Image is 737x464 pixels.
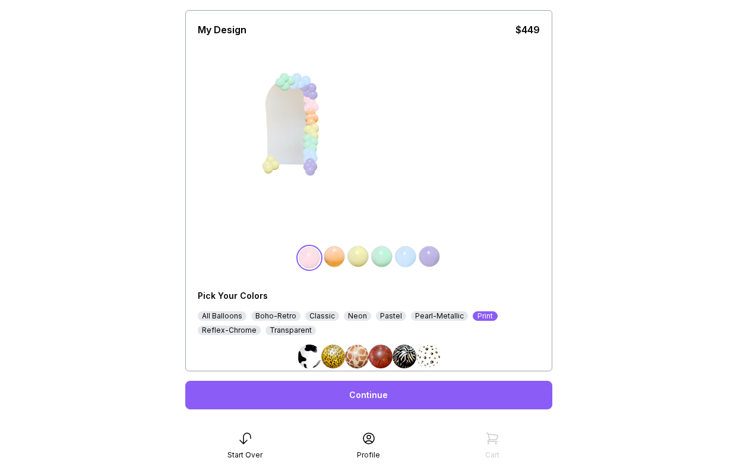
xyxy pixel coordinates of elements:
[411,311,468,321] div: Pearl-Metallic
[227,450,262,460] div: Start Over
[344,311,371,321] div: Neon
[251,311,301,321] div: Boho-Retro
[265,326,316,335] div: Transparent
[198,23,246,37] div: My Design
[305,311,339,321] div: Classic
[515,23,540,37] div: $449
[198,311,246,321] div: All Balloons
[376,311,406,321] div: Pastel
[485,450,499,460] div: Cart
[357,450,380,460] div: Profile
[198,290,403,302] div: Pick Your Colors
[185,381,552,409] a: Continue
[198,326,261,335] div: Reflex-Chrome
[473,311,498,321] div: Print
